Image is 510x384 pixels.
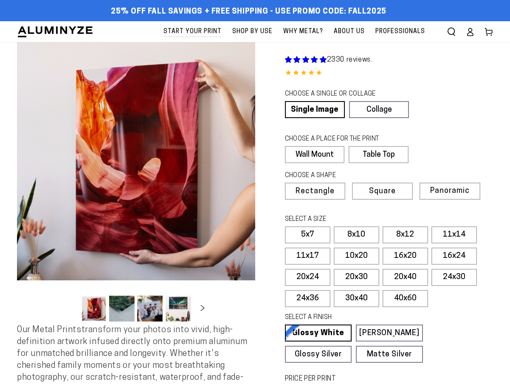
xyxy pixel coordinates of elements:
span: Square [369,188,396,195]
span: About Us [334,26,365,37]
label: 40x60 [383,290,428,307]
label: Wall Mount [285,146,345,163]
a: Shop By Use [228,21,277,42]
label: 8x12 [383,226,428,243]
summary: Search our site [442,23,461,41]
label: 30x40 [334,290,379,307]
button: Load image 3 in gallery view [137,296,163,322]
legend: CHOOSE A SHAPE [285,171,402,181]
button: Load image 2 in gallery view [109,296,135,322]
span: Why Metal? [283,26,323,37]
a: Matte Silver [356,346,423,363]
label: 24x30 [431,269,477,286]
a: Single Image [285,101,345,118]
a: [PERSON_NAME] [356,325,423,342]
span: Panoramic [430,187,470,195]
legend: CHOOSE A SINGLE OR COLLAGE [285,90,401,99]
label: 11x14 [431,226,477,243]
a: Glossy White [285,325,352,342]
label: 5x7 [285,226,330,243]
span: 25% off FALL Savings + Free Shipping - Use Promo Code: FALL2025 [111,7,386,17]
label: 16x20 [383,248,428,265]
a: Why Metal? [279,21,327,42]
label: 20x40 [383,269,428,286]
span: Shop By Use [232,26,273,37]
label: 10x20 [334,248,379,265]
label: Table Top [349,146,409,163]
label: 20x24 [285,269,330,286]
button: Load image 1 in gallery view [81,296,107,322]
a: About Us [330,21,369,42]
a: Collage [349,101,409,118]
legend: CHOOSE A PLACE FOR THE PRINT [285,135,401,144]
button: Load image 4 in gallery view [165,296,191,322]
button: Slide right [193,299,212,318]
legend: SELECT A SIZE [285,215,407,224]
label: 16x24 [431,248,477,265]
label: 11x17 [285,248,330,265]
span: Professionals [375,26,425,37]
media-gallery: Gallery Viewer [17,42,255,324]
legend: SELECT A FINISH [285,313,407,322]
a: Professionals [371,21,429,42]
img: Aluminyze [17,25,93,38]
button: Slide left [60,299,79,318]
span: Rectangle [296,188,335,195]
a: Glossy Silver [285,346,352,363]
label: PRICE PER PRINT [285,374,493,384]
label: 24x36 [285,290,330,307]
div: 4.85 out of 5.0 stars [285,68,493,80]
span: Start Your Print [163,26,222,37]
a: Start Your Print [159,21,226,42]
label: 8x10 [334,226,379,243]
label: 20x30 [334,269,379,286]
